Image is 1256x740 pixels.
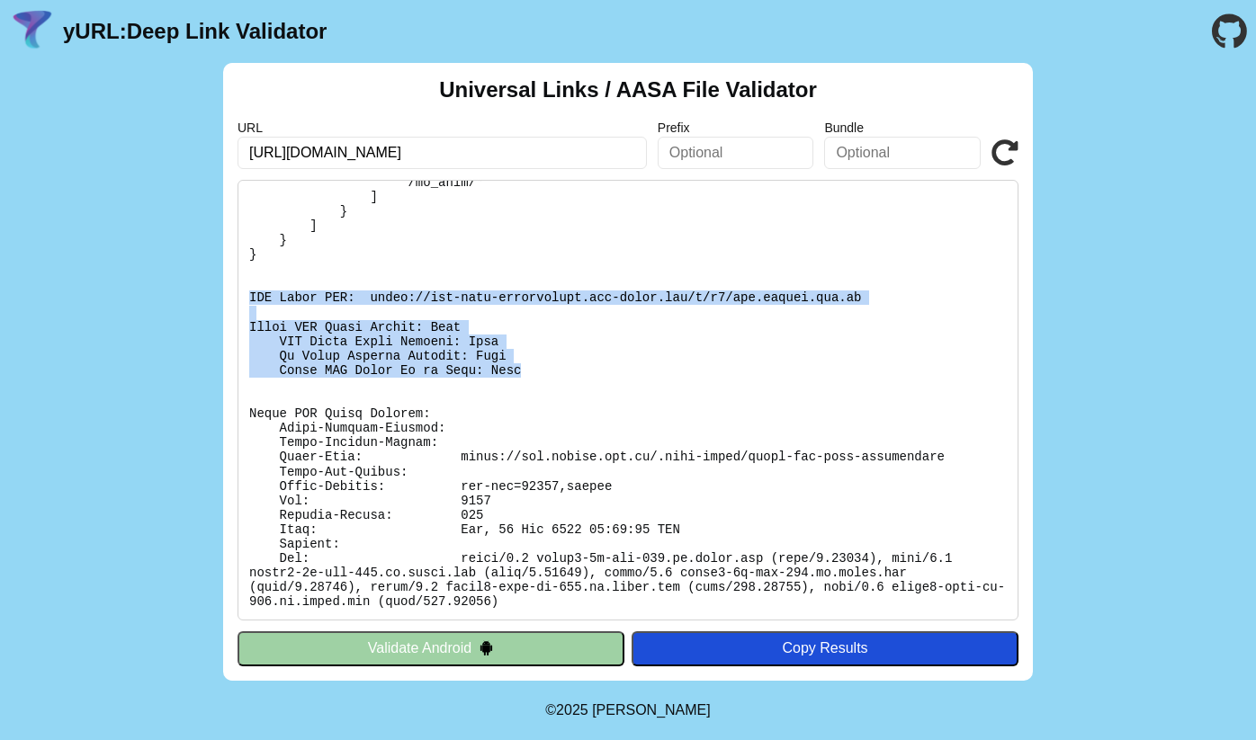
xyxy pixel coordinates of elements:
[439,77,817,103] h2: Universal Links / AASA File Validator
[632,631,1018,665] button: Copy Results
[479,640,494,655] img: droidIcon.svg
[824,120,981,135] label: Bundle
[592,702,711,718] a: Michael Ibragimchayev's Personal Site
[63,19,327,44] a: yURL:Deep Link Validator
[238,631,624,665] button: Validate Android
[238,180,1018,620] pre: Lorem ipsu do: sitam://con.adipis.eli.se/.doei-tempo/incid-utl-etdo-magnaaliqua En Adminimv: Quis...
[238,137,647,169] input: Required
[556,702,588,718] span: 2025
[658,137,814,169] input: Optional
[9,8,56,55] img: yURL Logo
[824,137,981,169] input: Optional
[545,681,710,740] footer: ©
[641,640,1009,656] div: Copy Results
[238,120,647,135] label: URL
[658,120,814,135] label: Prefix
